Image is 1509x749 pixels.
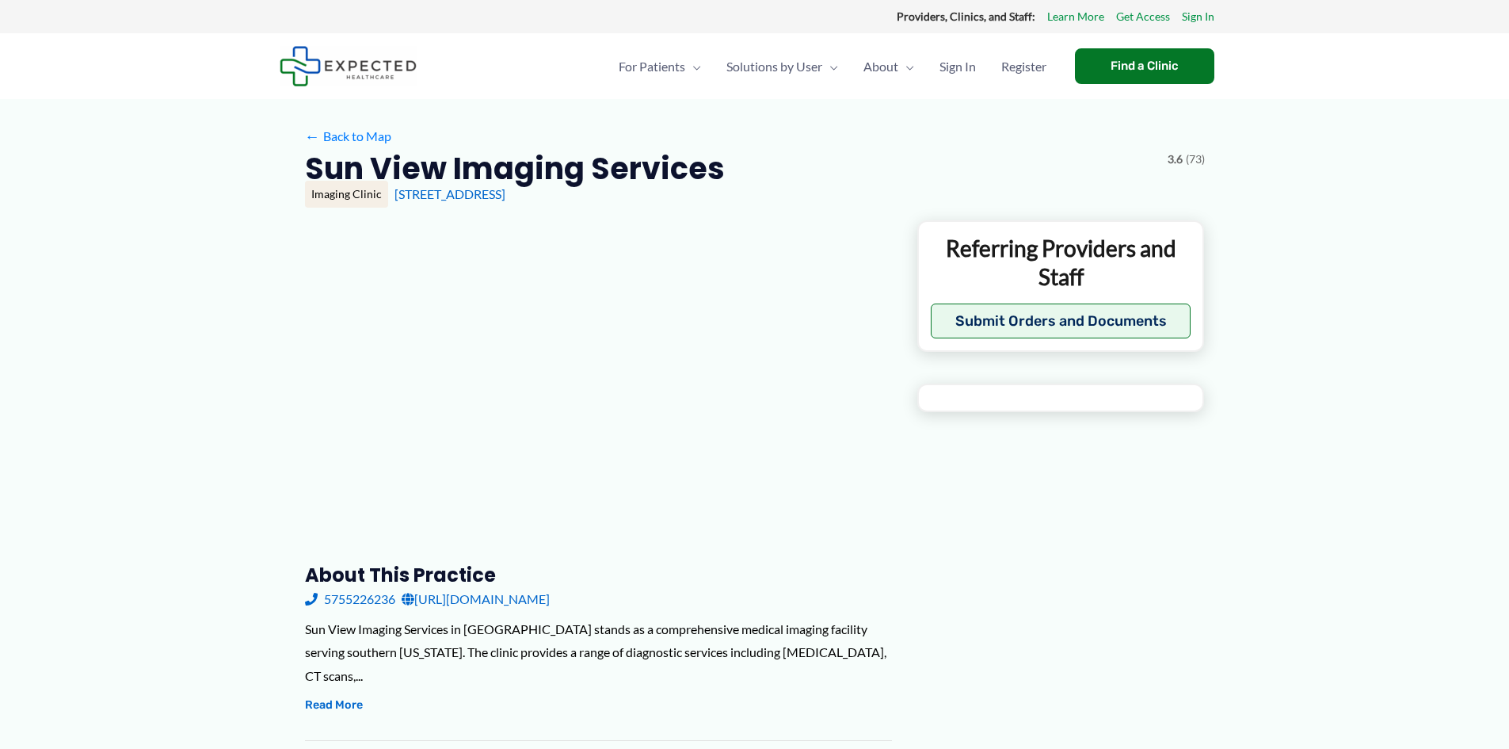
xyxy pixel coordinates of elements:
span: ← [305,128,320,143]
div: Sun View Imaging Services in [GEOGRAPHIC_DATA] stands as a comprehensive medical imaging facility... [305,617,892,688]
a: Get Access [1116,6,1170,27]
strong: Providers, Clinics, and Staff: [897,10,1035,23]
h3: About this practice [305,563,892,587]
a: ←Back to Map [305,124,391,148]
button: Read More [305,696,363,715]
a: [URL][DOMAIN_NAME] [402,587,550,611]
a: Sign In [927,39,989,94]
h2: Sun View Imaging Services [305,149,725,188]
a: Register [989,39,1059,94]
span: Menu Toggle [822,39,838,94]
a: AboutMenu Toggle [851,39,927,94]
nav: Primary Site Navigation [606,39,1059,94]
div: Imaging Clinic [305,181,388,208]
a: [STREET_ADDRESS] [394,186,505,201]
a: Find a Clinic [1075,48,1214,84]
span: About [863,39,898,94]
span: 3.6 [1168,149,1183,170]
span: For Patients [619,39,685,94]
a: Solutions by UserMenu Toggle [714,39,851,94]
span: Register [1001,39,1046,94]
a: Sign In [1182,6,1214,27]
a: 5755226236 [305,587,395,611]
span: Solutions by User [726,39,822,94]
span: Sign In [939,39,976,94]
span: Menu Toggle [685,39,701,94]
img: Expected Healthcare Logo - side, dark font, small [280,46,417,86]
span: Menu Toggle [898,39,914,94]
p: Referring Providers and Staff [931,234,1191,292]
span: (73) [1186,149,1205,170]
a: For PatientsMenu Toggle [606,39,714,94]
button: Submit Orders and Documents [931,304,1191,338]
a: Learn More [1047,6,1104,27]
